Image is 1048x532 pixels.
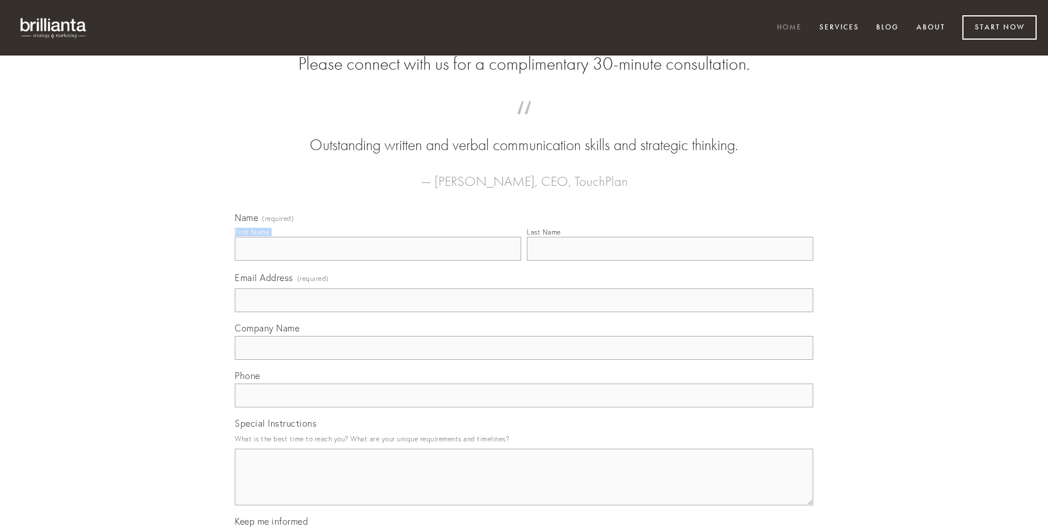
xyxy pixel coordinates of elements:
[235,431,813,446] p: What is the best time to reach you? What are your unique requirements and timelines?
[235,272,293,283] span: Email Address
[235,212,258,223] span: Name
[869,19,906,37] a: Blog
[235,322,299,334] span: Company Name
[262,215,294,222] span: (required)
[253,112,795,156] blockquote: Outstanding written and verbal communication skills and strategic thinking.
[812,19,867,37] a: Services
[770,19,809,37] a: Home
[235,228,269,236] div: First Name
[235,418,316,429] span: Special Instructions
[235,370,260,381] span: Phone
[527,228,561,236] div: Last Name
[962,15,1037,40] a: Start Now
[11,11,96,44] img: brillianta - research, strategy, marketing
[235,516,308,527] span: Keep me informed
[909,19,953,37] a: About
[253,112,795,134] span: “
[297,271,329,286] span: (required)
[253,156,795,193] figcaption: — [PERSON_NAME], CEO, TouchPlan
[235,53,813,75] h2: Please connect with us for a complimentary 30-minute consultation.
